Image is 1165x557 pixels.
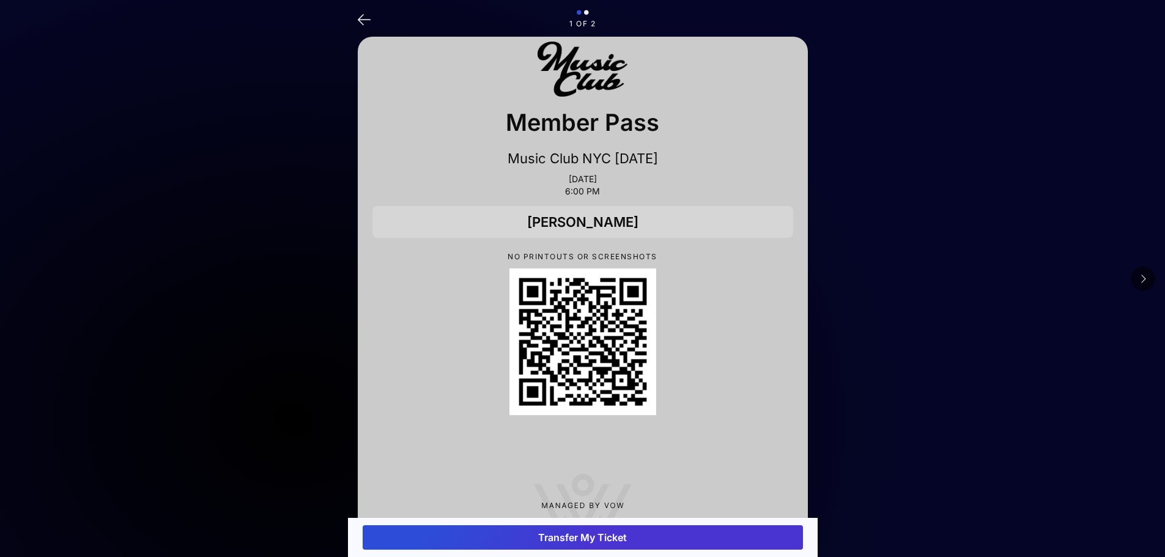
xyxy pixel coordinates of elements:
div: QR Code [509,268,656,415]
p: [DATE] [372,174,793,184]
p: 6:00 PM [372,186,793,196]
p: NO PRINTOUTS OR SCREENSHOTS [372,253,793,261]
button: Transfer My Ticket [363,525,803,550]
div: [PERSON_NAME] [372,206,793,238]
p: 1 of 2 [358,20,808,28]
p: Music Club NYC [DATE] [372,150,793,167]
p: Member Pass [372,105,793,140]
